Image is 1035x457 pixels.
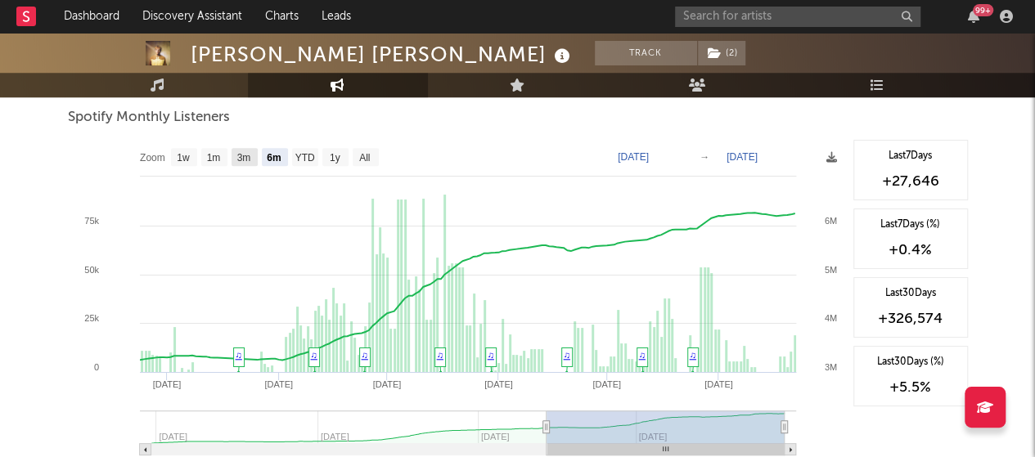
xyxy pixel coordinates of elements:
[437,350,443,360] a: ♫
[700,151,709,163] text: →
[329,152,340,164] text: 1y
[488,350,494,360] a: ♫
[698,41,745,65] button: (2)
[84,216,99,226] text: 75k
[177,152,190,164] text: 1w
[595,41,697,65] button: Track
[564,350,570,360] a: ♫
[68,108,230,128] span: Spotify Monthly Listeners
[267,152,281,164] text: 6m
[973,4,993,16] div: 99 +
[862,286,959,301] div: Last 30 Days
[592,379,621,389] text: [DATE]
[862,240,959,260] div: +0.4 %
[727,151,758,163] text: [DATE]
[824,362,836,372] text: 3M
[639,350,646,360] a: ♫
[824,313,836,323] text: 4M
[295,152,314,164] text: YTD
[140,152,165,164] text: Zoom
[362,350,368,360] a: ♫
[236,350,242,360] a: ♫
[618,151,649,163] text: [DATE]
[824,216,836,226] text: 6M
[862,355,959,370] div: Last 30 Days (%)
[862,172,959,191] div: +27,646
[206,152,220,164] text: 1m
[862,149,959,164] div: Last 7 Days
[191,41,574,68] div: [PERSON_NAME] [PERSON_NAME]
[697,41,746,65] span: ( 2 )
[84,313,99,323] text: 25k
[264,379,293,389] text: [DATE]
[93,362,98,372] text: 0
[968,10,979,23] button: 99+
[704,379,732,389] text: [DATE]
[236,152,250,164] text: 3m
[862,309,959,329] div: +326,574
[359,152,370,164] text: All
[311,350,317,360] a: ♫
[484,379,513,389] text: [DATE]
[372,379,401,389] text: [DATE]
[824,265,836,275] text: 5M
[84,265,99,275] text: 50k
[152,379,181,389] text: [DATE]
[675,7,920,27] input: Search for artists
[690,350,696,360] a: ♫
[862,217,959,232] div: Last 7 Days (%)
[862,378,959,397] div: +5.5 %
